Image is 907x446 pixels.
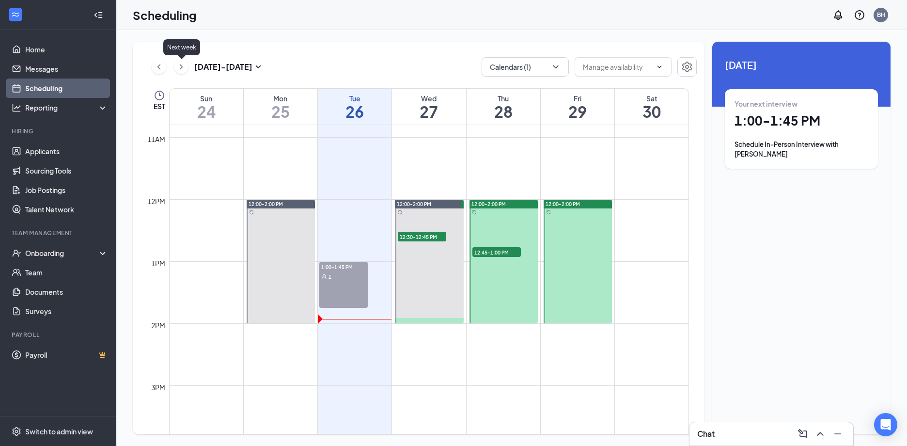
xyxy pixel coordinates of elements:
[149,382,167,393] div: 3pm
[11,10,20,19] svg: WorkstreamLogo
[12,248,21,258] svg: UserCheck
[551,62,561,72] svg: ChevronDown
[12,331,106,339] div: Payroll
[832,9,844,21] svg: Notifications
[170,89,243,125] a: August 24, 2025
[546,210,551,215] svg: Sync
[546,201,580,207] span: 12:00-2:00 PM
[163,39,200,55] div: Next week
[25,180,108,200] a: Job Postings
[318,103,391,120] h1: 26
[472,210,477,215] svg: Sync
[25,248,100,258] div: Onboarding
[735,112,868,129] h1: 1:00 - 1:45 PM
[12,103,21,112] svg: Analysis
[244,89,317,125] a: August 25, 2025
[249,210,254,215] svg: Sync
[176,61,186,73] svg: ChevronRight
[252,61,264,73] svg: SmallChevronDown
[541,94,614,103] div: Fri
[149,258,167,269] div: 1pm
[725,57,878,72] span: [DATE]
[392,89,466,125] a: August 27, 2025
[814,428,826,440] svg: ChevronUp
[681,61,693,73] svg: Settings
[25,263,108,282] a: Team
[615,89,688,125] a: August 30, 2025
[244,94,317,103] div: Mon
[735,99,868,109] div: Your next interview
[133,7,197,23] h1: Scheduling
[398,232,446,241] span: 12:30-12:45 PM
[397,210,402,215] svg: Sync
[25,200,108,219] a: Talent Network
[170,103,243,120] h1: 24
[25,40,108,59] a: Home
[874,413,897,436] div: Open Intercom Messenger
[471,201,506,207] span: 12:00-2:00 PM
[25,59,108,79] a: Messages
[12,127,106,135] div: Hiring
[583,62,652,72] input: Manage availability
[244,103,317,120] h1: 25
[25,302,108,321] a: Surveys
[397,201,431,207] span: 12:00-2:00 PM
[482,57,569,77] button: Calendars (1)ChevronDown
[321,274,327,280] svg: User
[318,89,391,125] a: August 26, 2025
[154,90,165,101] svg: Clock
[25,161,108,180] a: Sourcing Tools
[25,282,108,302] a: Documents
[194,62,252,72] h3: [DATE] - [DATE]
[328,273,331,280] span: 1
[94,10,103,20] svg: Collapse
[854,9,865,21] svg: QuestionInfo
[145,134,167,144] div: 11am
[249,201,283,207] span: 12:00-2:00 PM
[656,63,663,71] svg: ChevronDown
[152,60,166,74] button: ChevronLeft
[677,57,697,77] button: Settings
[795,426,811,442] button: ComposeMessage
[467,103,540,120] h1: 28
[149,320,167,331] div: 2pm
[541,103,614,120] h1: 29
[615,94,688,103] div: Sat
[467,94,540,103] div: Thu
[541,89,614,125] a: August 29, 2025
[392,103,466,120] h1: 27
[25,427,93,436] div: Switch to admin view
[12,427,21,436] svg: Settings
[877,11,885,19] div: BH
[25,345,108,365] a: PayrollCrown
[145,196,167,207] div: 12pm
[12,229,106,237] div: Team Management
[472,247,521,257] span: 12:45-1:00 PM
[319,262,368,271] span: 1:00-1:45 PM
[25,103,109,112] div: Reporting
[797,428,809,440] svg: ComposeMessage
[697,429,715,439] h3: Chat
[735,140,868,159] div: Schedule In-Person Interview with [PERSON_NAME]
[467,89,540,125] a: August 28, 2025
[615,103,688,120] h1: 30
[25,79,108,98] a: Scheduling
[830,426,845,442] button: Minimize
[154,101,165,111] span: EST
[25,142,108,161] a: Applicants
[813,426,828,442] button: ChevronUp
[170,94,243,103] div: Sun
[318,94,391,103] div: Tue
[154,61,164,73] svg: ChevronLeft
[174,60,188,74] button: ChevronRight
[832,428,844,440] svg: Minimize
[392,94,466,103] div: Wed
